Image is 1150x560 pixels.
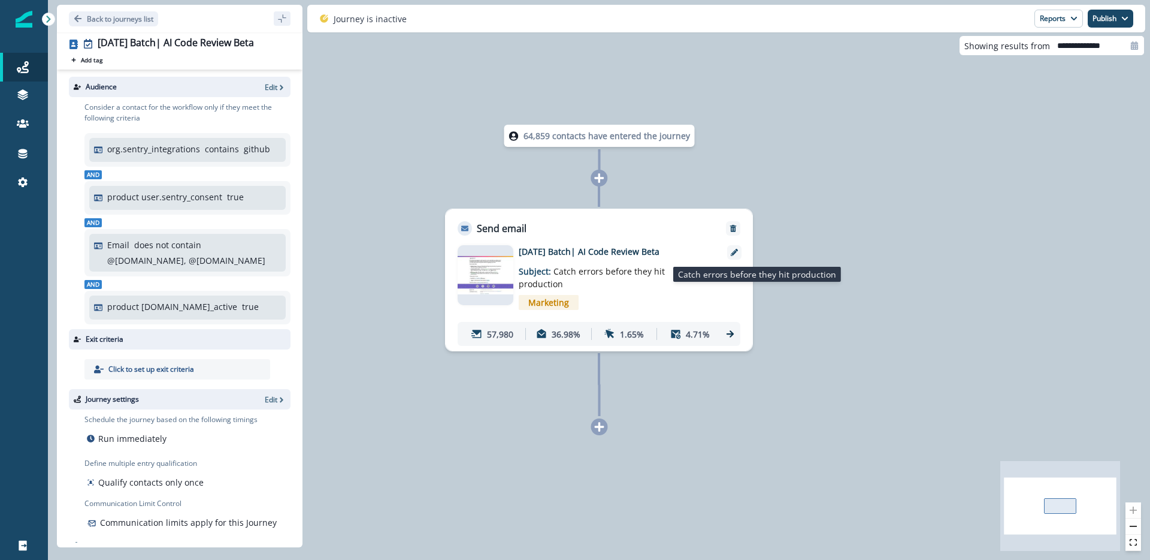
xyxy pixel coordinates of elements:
[81,56,102,64] p: Add tag
[86,394,139,405] p: Journey settings
[458,256,513,294] img: email asset unavailable
[552,328,580,341] p: 36.98%
[98,476,204,489] p: Qualify contacts only once
[477,221,526,236] p: Send email
[445,209,753,351] div: Send emailRemoveemail asset unavailable[DATE] Batch| AI Code Review BetaSubject: Catch errors bef...
[599,149,600,207] g: Edge from node-dl-count to 8449de05-7a4c-465e-9b05-8fb5601a0009
[84,218,102,227] span: And
[107,300,237,313] p: product [DOMAIN_NAME]_active
[1125,535,1141,551] button: fit view
[107,191,222,203] p: product user.sentry_consent
[686,328,710,341] p: 4.71%
[84,498,290,509] p: Communication Limit Control
[84,414,258,425] p: Schedule the journey based on the following timings
[265,395,277,405] p: Edit
[134,239,201,251] p: does not contain
[69,55,105,65] button: Add tag
[523,130,690,142] p: 64,859 contacts have entered the journey
[1125,519,1141,535] button: zoom out
[487,328,513,341] p: 57,980
[84,102,290,124] p: Consider a contact for the workflow only if they meet the following criteria
[964,40,1050,52] p: Showing results from
[84,280,102,289] span: And
[107,239,129,251] p: Email
[265,82,286,92] button: Edit
[242,300,259,313] p: true
[485,125,715,147] div: 64,859 contacts have entered the journey
[107,254,265,267] p: @[DOMAIN_NAME], @[DOMAIN_NAME]
[265,395,286,405] button: Edit
[244,143,270,155] p: github
[724,224,743,233] button: Remove
[16,11,32,28] img: Inflection
[519,258,668,290] p: Subject:
[1088,10,1133,28] button: Publish
[519,266,665,290] span: Catch errors before they hit production
[620,328,644,341] p: 1.65%
[227,191,244,203] p: true
[274,11,290,26] button: sidebar collapse toggle
[98,37,254,50] div: [DATE] Batch| AI Code Review Beta
[1034,10,1083,28] button: Reports
[108,364,194,375] p: Click to set up exit criteria
[519,295,579,310] span: Marketing
[98,432,167,445] p: Run immediately
[100,516,277,529] p: Communication limits apply for this Journey
[86,82,117,92] p: Audience
[86,334,123,345] p: Exit criteria
[84,458,206,469] p: Define multiple entry qualification
[205,143,239,155] p: contains
[87,14,153,24] p: Back to journeys list
[84,170,102,179] span: And
[334,13,407,25] p: Journey is inactive
[599,353,600,416] g: Edge from 8449de05-7a4c-465e-9b05-8fb5601a0009 to node-add-under-b751f7eb-0656-48bc-b90c-b0044f16...
[519,245,710,258] p: [DATE] Batch| AI Code Review Beta
[69,11,158,26] button: Go back
[107,143,200,155] p: org.sentry_integrations
[265,82,277,92] p: Edit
